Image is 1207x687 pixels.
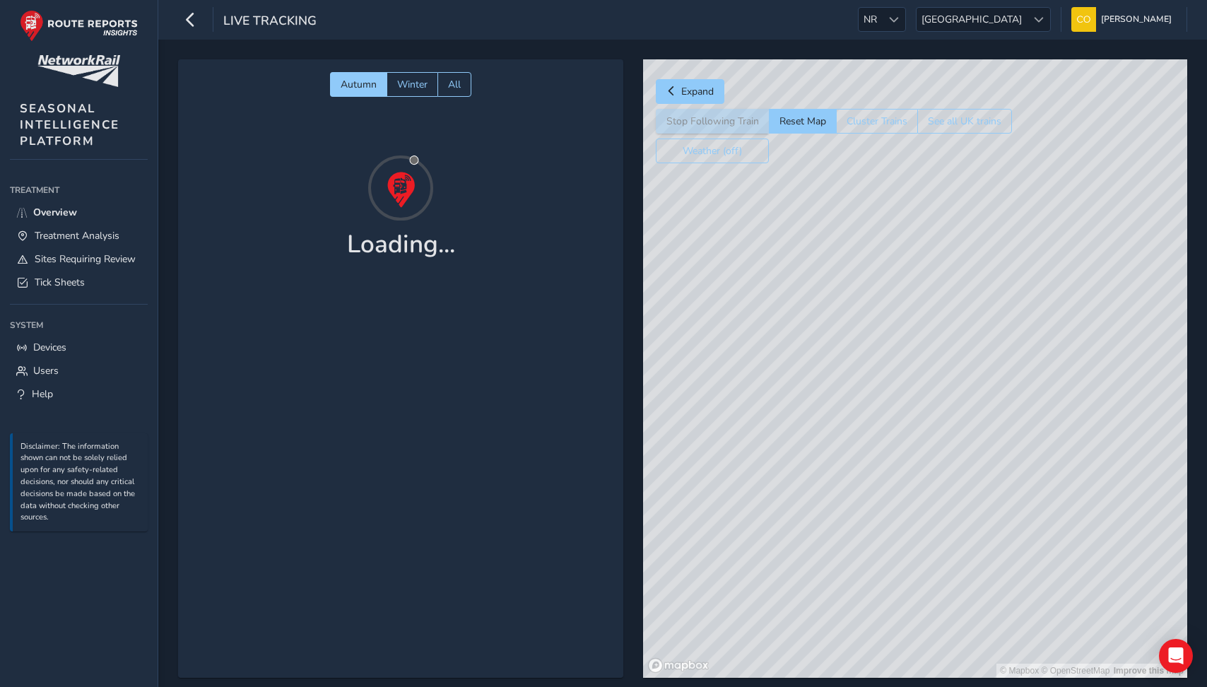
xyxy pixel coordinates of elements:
[33,364,59,377] span: Users
[32,387,53,401] span: Help
[347,230,455,259] h1: Loading...
[656,139,769,163] button: Weather (off)
[20,441,141,524] p: Disclaimer: The information shown can not be solely relied upon for any safety-related decisions,...
[437,72,471,97] button: All
[10,336,148,359] a: Devices
[681,85,714,98] span: Expand
[10,315,148,336] div: System
[1071,7,1177,32] button: [PERSON_NAME]
[1071,7,1096,32] img: diamond-layout
[35,276,85,289] span: Tick Sheets
[20,100,119,149] span: SEASONAL INTELLIGENCE PLATFORM
[10,224,148,247] a: Treatment Analysis
[35,252,136,266] span: Sites Requiring Review
[341,78,377,91] span: Autumn
[10,359,148,382] a: Users
[37,55,120,87] img: customer logo
[10,180,148,201] div: Treatment
[656,79,724,104] button: Expand
[397,78,428,91] span: Winter
[859,8,882,31] span: NR
[917,8,1027,31] span: [GEOGRAPHIC_DATA]
[33,341,66,354] span: Devices
[1101,7,1172,32] span: [PERSON_NAME]
[917,109,1012,134] button: See all UK trains
[10,201,148,224] a: Overview
[20,10,138,42] img: rr logo
[836,109,917,134] button: Cluster Trains
[1159,639,1193,673] div: Open Intercom Messenger
[10,247,148,271] a: Sites Requiring Review
[10,382,148,406] a: Help
[387,72,437,97] button: Winter
[10,271,148,294] a: Tick Sheets
[448,78,461,91] span: All
[330,72,387,97] button: Autumn
[33,206,77,219] span: Overview
[35,229,119,242] span: Treatment Analysis
[769,109,836,134] button: Reset Map
[223,12,317,32] span: Live Tracking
